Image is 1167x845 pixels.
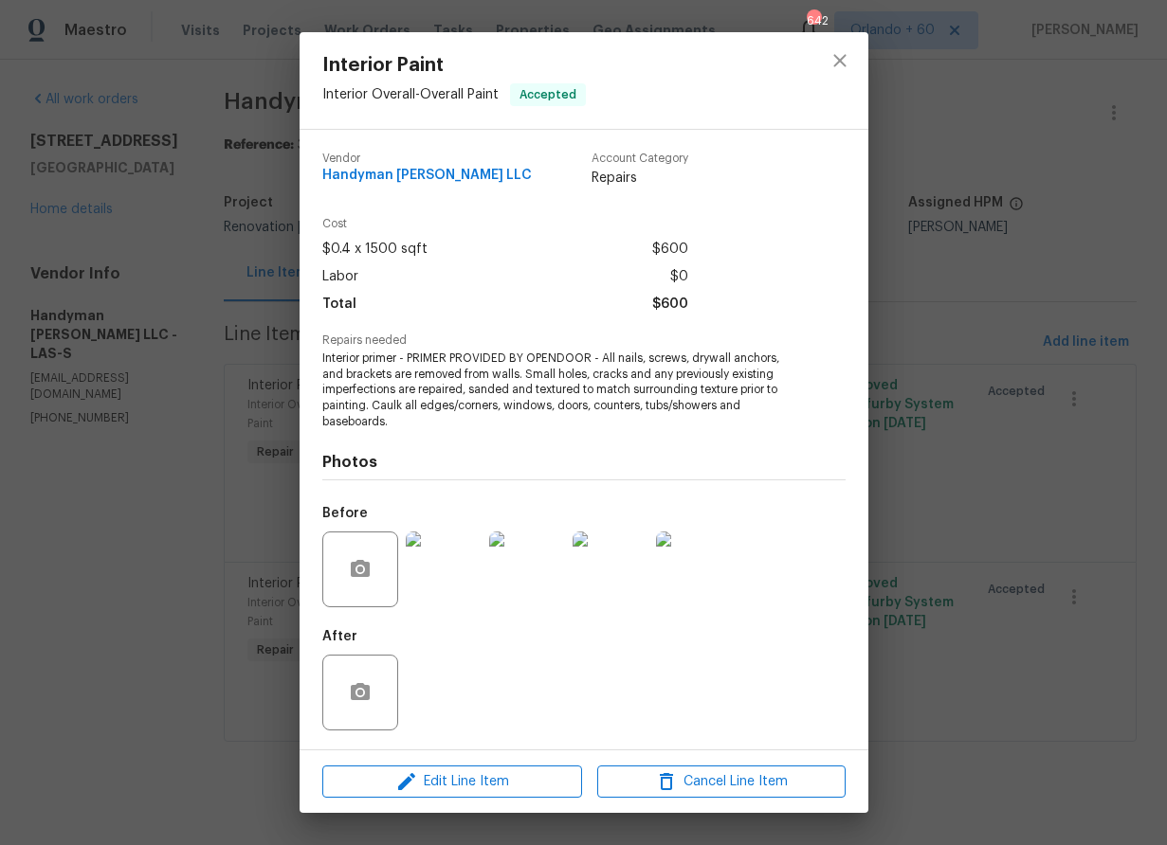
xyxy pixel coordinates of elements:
[322,291,356,318] span: Total
[322,55,586,76] span: Interior Paint
[322,87,499,100] span: Interior Overall - Overall Paint
[592,169,688,188] span: Repairs
[807,11,820,30] div: 642
[652,291,688,318] span: $600
[322,630,357,643] h5: After
[592,153,688,165] span: Account Category
[652,236,688,263] span: $600
[322,334,846,347] span: Repairs needed
[512,85,584,104] span: Accepted
[817,38,863,83] button: close
[322,169,532,183] span: Handyman [PERSON_NAME] LLC
[322,351,793,430] span: Interior primer - PRIMER PROVIDED BY OPENDOOR - All nails, screws, drywall anchors, and brackets ...
[322,218,688,230] span: Cost
[597,765,846,799] button: Cancel Line Item
[322,507,368,520] h5: Before
[328,770,576,794] span: Edit Line Item
[670,263,688,291] span: $0
[322,263,358,291] span: Labor
[322,453,846,472] h4: Photos
[322,236,428,263] span: $0.4 x 1500 sqft
[322,153,532,165] span: Vendor
[603,770,840,794] span: Cancel Line Item
[322,765,582,799] button: Edit Line Item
